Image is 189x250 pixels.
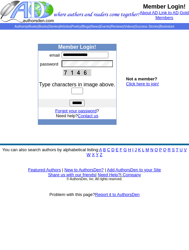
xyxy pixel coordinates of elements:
font: , , [140,10,189,20]
a: I [132,147,134,152]
a: Bookstore [160,25,175,28]
a: R [168,147,171,152]
a: B [103,147,106,152]
font: password [40,62,58,67]
img: This Is CAPTCHA Image [63,69,91,76]
a: Z [100,152,102,157]
a: A [99,147,102,152]
a: S [172,147,175,152]
a: Click here to join! [126,81,159,86]
a: W [87,152,91,157]
a: Reviews [111,25,123,28]
a: Stories [49,25,59,28]
a: Company [122,172,141,177]
a: Events [100,25,110,28]
a: Authors [14,25,26,28]
a: Report it to AuthorsDen [95,192,140,197]
a: Y [96,152,98,157]
font: ? [55,108,99,113]
a: Need Help? [98,172,121,177]
font: Problem with this page? [49,192,140,197]
a: F [120,147,122,152]
a: Add AuthorsDen to your Site [107,167,161,172]
a: Q [163,147,166,152]
a: M [146,147,149,152]
a: News [91,25,99,28]
a: C [107,147,110,152]
a: Link to AD [159,10,178,15]
b: Member Login! [143,3,186,10]
a: J [135,147,137,152]
a: Articles [60,25,71,28]
font: email [49,53,60,58]
font: | [95,172,96,177]
span: | | | | | | | | | | | | [14,25,174,28]
font: Type characters in image above. [39,82,115,87]
a: Gold Members [155,10,189,20]
a: K [138,147,141,152]
a: N [150,147,153,152]
a: Success Stories [135,25,159,28]
b: Member Login! [58,44,96,50]
font: | [105,167,106,172]
a: T [176,147,178,152]
a: Forgot your password [55,108,97,113]
a: Blogs [82,25,90,28]
a: Books [39,25,48,28]
font: © AuthorsDen, Inc. All rights reserved. [67,177,122,181]
a: Videos [124,25,134,28]
a: P [159,147,162,152]
a: E [116,147,119,152]
font: | [120,172,141,177]
font: | [62,167,63,172]
a: D [111,147,114,152]
a: eBooks [27,25,38,28]
font: Need help? [56,113,98,118]
a: L [142,147,145,152]
a: Share us with our friends [48,172,95,177]
a: U [179,147,182,152]
a: Poetry [71,25,81,28]
font: You can also search authors by alphabetical listing: [2,147,187,157]
a: Contact us [78,113,98,118]
a: About AD [140,10,158,15]
b: Not a member? [126,76,157,81]
a: O [154,147,158,152]
a: Featured Authors [28,167,61,172]
a: V [184,147,187,152]
a: New to AuthorsDen? [65,167,104,172]
a: H [128,147,131,152]
a: X [92,152,95,157]
a: G [123,147,127,152]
